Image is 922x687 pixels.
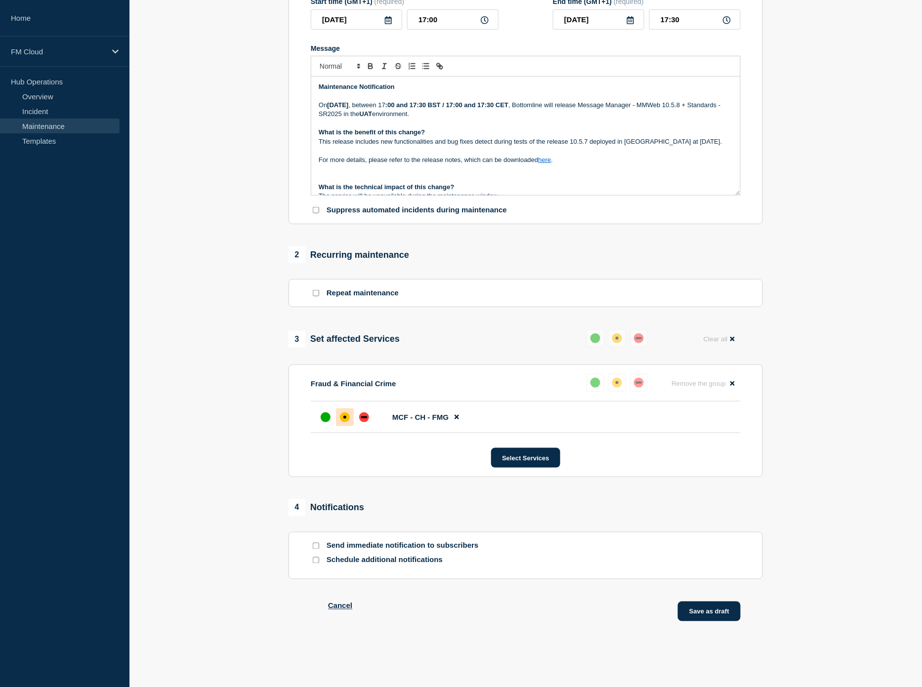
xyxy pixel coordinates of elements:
[340,412,350,422] div: affected
[327,556,485,565] p: Schedule additional notifications
[289,246,305,263] span: 2
[649,9,741,30] input: HH:MM
[359,110,372,118] strong: UAT
[587,374,604,392] button: up
[327,205,507,215] p: Suppress automated incidents during maintenance
[364,60,377,72] button: Toggle bold text
[313,207,319,213] input: Suppress automated incidents during maintenance
[289,246,409,263] div: Recurring maintenance
[407,9,499,30] input: HH:MM
[311,44,741,52] div: Message
[311,379,396,388] p: Fraud & Financial Crime
[327,288,399,298] p: Repeat maintenance
[319,83,395,90] strong: Maintenance Notification
[666,374,741,393] button: Remove the group
[608,374,626,392] button: affected
[392,413,449,421] span: MCF - CH - FMG
[538,156,551,163] a: here
[612,378,622,388] div: affected
[630,374,648,392] button: down
[590,378,600,388] div: up
[634,333,644,343] div: down
[315,60,364,72] span: Font size
[385,101,508,109] strong: :00 and 17:30 BST / 17:00 and 17:30 CET
[671,380,726,387] span: Remove the group
[319,192,733,201] p: The service will be unavailable during the maintenance window.
[319,101,733,119] p: On , between 17 , Bottomline will release Message Manager - MMWeb 10.5.8 + Standards - SR2025 in ...
[289,499,305,516] span: 4
[289,331,305,348] span: 3
[587,329,604,347] button: up
[678,602,741,621] button: Save as draft
[327,541,485,551] p: Send immediate notification to subscribers
[319,156,733,164] p: For more details, please refer to the release notes, which can be downloaded .
[313,557,319,564] input: Schedule additional notifications
[311,9,402,30] input: YYYY-MM-DD
[419,60,433,72] button: Toggle bulleted list
[405,60,419,72] button: Toggle ordered list
[289,331,400,348] div: Set affected Services
[608,329,626,347] button: affected
[319,183,455,191] strong: What is the technical impact of this change?
[491,448,560,468] button: Select Services
[553,9,644,30] input: YYYY-MM-DD
[391,60,405,72] button: Toggle strikethrough text
[433,60,447,72] button: Toggle link
[612,333,622,343] div: affected
[590,333,600,343] div: up
[313,543,319,549] input: Send immediate notification to subscribers
[319,137,733,146] p: This release includes new functionalities and bug fixes detect during tests of the release 10.5.7...
[289,499,364,516] div: Notifications
[328,602,352,610] button: Cancel
[313,290,319,296] input: Repeat maintenance
[311,77,740,195] div: Message
[319,128,425,136] strong: What is the benefit of this change?
[634,378,644,388] div: down
[630,329,648,347] button: down
[327,101,348,109] strong: [DATE]
[321,412,331,422] div: up
[698,329,741,349] button: Clear all
[377,60,391,72] button: Toggle italic text
[359,412,369,422] div: down
[11,47,106,56] p: FM Cloud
